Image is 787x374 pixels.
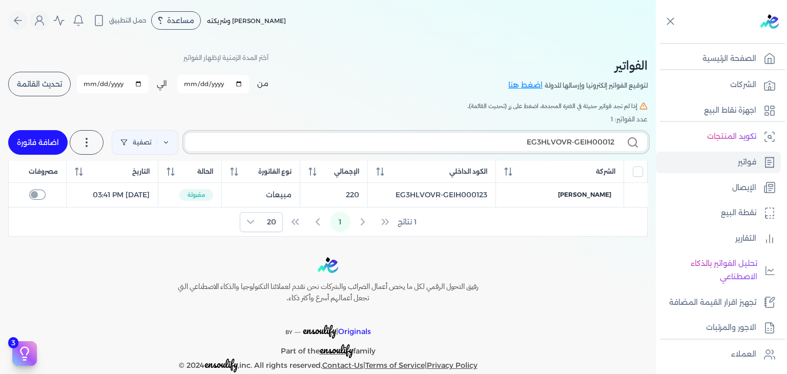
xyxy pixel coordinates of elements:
[109,16,147,25] span: حمل التطبيق
[12,341,37,366] button: 3
[669,296,756,309] p: تجهيز اقرار القيمة المضافة
[656,177,781,199] a: الإيصال
[702,52,756,66] p: الصفحة الرئيسية
[656,292,781,314] a: تجهيز اقرار القيمة المضافة
[738,156,756,169] p: فواتير
[261,213,282,232] span: Rows per page
[732,181,756,195] p: الإيصال
[156,339,500,358] p: Part of the family
[558,190,611,199] span: [PERSON_NAME]
[721,206,756,220] p: نقطة البيع
[596,167,615,176] span: الشركة
[29,167,58,176] span: مصروفات
[157,78,167,89] label: الي
[112,130,178,155] a: تصفية
[295,326,301,333] sup: __
[427,361,478,370] a: Privacy Policy
[257,78,268,89] label: من
[735,232,756,245] p: التقارير
[656,48,781,70] a: الصفحة الرئيسية
[17,80,62,88] span: تحديث القائمة
[545,79,648,92] p: لتوقيع الفواتير إلكترونيا وإرسالها للدولة
[204,356,238,372] span: ensoulify
[656,152,781,173] a: فواتير
[467,101,637,111] span: إذا لم تجد فواتير حديثة في الفترة المحددة، اضغط على زر (تحديث القائمة).
[656,253,781,287] a: تحليل الفواتير بالذكاء الاصطناعي
[303,322,336,338] span: ensoulify
[8,115,648,124] div: عدد الفواتير: 1
[207,17,286,25] span: [PERSON_NAME] وشريكته
[334,167,359,176] span: الإجمالي
[320,342,353,358] span: ensoulify
[8,130,68,155] a: اضافة فاتورة
[656,317,781,339] a: الاجور والمرتبات
[167,17,194,24] span: مساعدة
[330,212,350,232] button: Page 1
[656,228,781,250] a: التقارير
[318,257,338,273] img: logo
[193,137,614,148] input: بحث في الفواتير الحالية...
[258,167,292,176] span: نوع الفاتورة
[8,72,71,96] button: تحديث القائمة
[320,346,353,356] a: ensoulify
[449,167,487,176] span: الكود الداخلي
[151,11,201,30] div: مساعدة
[156,281,500,303] h6: رفيق التحول الرقمي لكل ما يخص أعمال الضرائب والشركات نحن نقدم لعملائنا التكنولوجيا والذكاء الاصطن...
[365,361,425,370] a: Terms of Service
[731,348,756,361] p: العملاء
[197,167,213,176] span: الحالة
[661,257,757,283] p: تحليل الفواتير بالذكاء الاصطناعي
[285,329,293,336] span: BY
[156,358,500,372] p: © 2024 ,inc. All rights reserved. | |
[656,74,781,96] a: الشركات
[707,130,756,143] p: تكويد المنتجات
[730,78,756,92] p: الشركات
[8,337,18,348] span: 3
[183,51,268,65] p: أختر المدة الزمنية لإظهار الفواتير
[760,14,779,29] img: logo
[706,321,756,335] p: الاجور والمرتبات
[656,126,781,148] a: تكويد المنتجات
[338,327,371,336] span: Originals
[656,202,781,224] a: نقطة البيع
[704,104,756,117] p: اجهزة نقاط البيع
[656,344,781,365] a: العملاء
[508,56,648,75] h2: الفواتير
[90,12,149,29] button: حمل التطبيق
[656,100,781,121] a: اجهزة نقاط البيع
[322,361,363,370] a: Contact-Us
[508,80,545,91] a: اضغط هنا
[132,167,150,176] span: التاريخ
[398,217,417,227] span: 1 نتائج
[156,311,500,339] p: |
